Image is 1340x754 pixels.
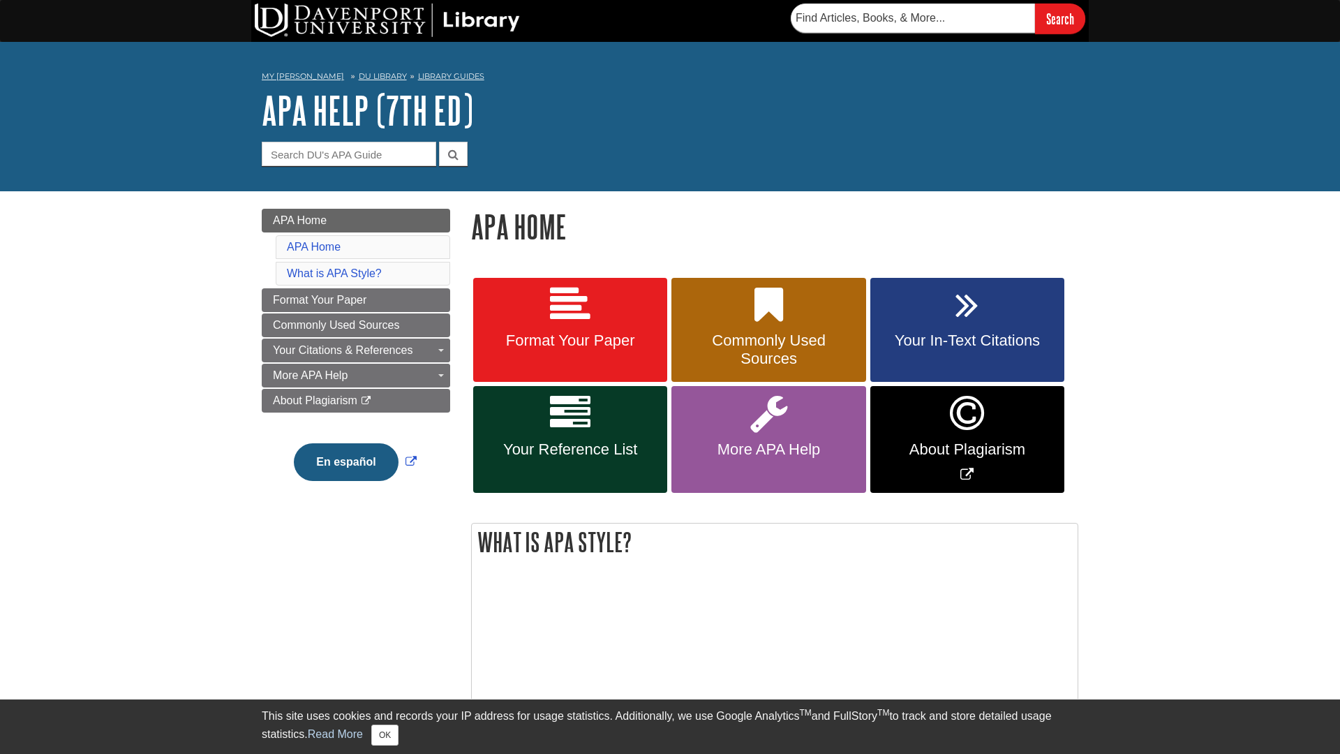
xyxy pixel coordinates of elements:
a: Your Reference List [473,386,667,493]
sup: TM [799,708,811,718]
div: This site uses cookies and records your IP address for usage statistics. Additionally, we use Goo... [262,708,1078,746]
a: About Plagiarism [262,389,450,413]
a: Read More [308,728,363,740]
i: This link opens in a new window [360,397,372,406]
span: More APA Help [273,369,348,381]
h2: What is APA Style? [472,524,1078,561]
input: Search [1035,3,1085,34]
a: Your Citations & References [262,339,450,362]
span: Format Your Paper [484,332,657,350]
span: APA Home [273,214,327,226]
sup: TM [877,708,889,718]
span: Commonly Used Sources [273,319,399,331]
a: Commonly Used Sources [262,313,450,337]
a: More APA Help [262,364,450,387]
nav: breadcrumb [262,67,1078,89]
a: Commonly Used Sources [671,278,865,383]
span: More APA Help [682,441,855,459]
div: Guide Page Menu [262,209,450,505]
span: Your Citations & References [273,344,412,356]
form: Searches DU Library's articles, books, and more [791,3,1085,34]
a: APA Help (7th Ed) [262,89,473,132]
img: DU Library [255,3,520,37]
a: APA Home [262,209,450,232]
button: En español [294,443,398,481]
span: Commonly Used Sources [682,332,855,368]
button: Close [371,725,399,746]
span: About Plagiarism [881,441,1054,459]
a: My [PERSON_NAME] [262,71,344,82]
a: Format Your Paper [473,278,667,383]
input: Search DU's APA Guide [262,142,436,166]
a: Link opens in new window [290,456,419,468]
span: Your In-Text Citations [881,332,1054,350]
span: About Plagiarism [273,394,357,406]
a: More APA Help [671,386,865,493]
a: Library Guides [418,71,484,81]
a: Your In-Text Citations [870,278,1064,383]
input: Find Articles, Books, & More... [791,3,1035,33]
a: DU Library [359,71,407,81]
span: Your Reference List [484,441,657,459]
span: Format Your Paper [273,294,366,306]
a: What is APA Style? [287,267,382,279]
a: Link opens in new window [870,386,1064,493]
a: Format Your Paper [262,288,450,312]
a: APA Home [287,241,341,253]
h1: APA Home [471,209,1078,244]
